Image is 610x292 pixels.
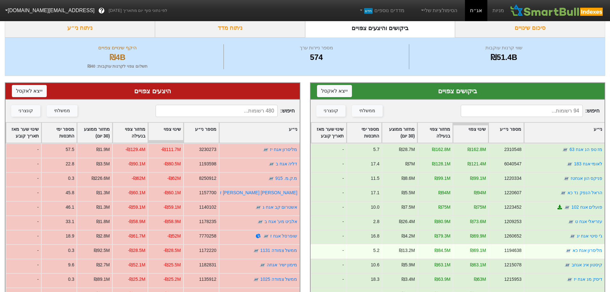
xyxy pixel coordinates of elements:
[569,147,602,152] a: מז טפ הנ אגח 63
[411,44,597,52] div: שווי קרנות עוקבות
[435,233,451,239] div: ₪79.3M
[96,233,110,239] div: ₪2.8M
[370,161,379,167] div: 17.4
[225,44,408,52] div: מספר ניירות ערך
[566,276,573,283] img: tase link
[164,204,181,211] div: -₪59.1M
[370,175,379,182] div: 11.5
[260,277,297,282] a: ממשל צמודה 1025
[68,247,74,254] div: 0.3
[470,175,486,182] div: ₪99.1M
[66,146,74,153] div: 57.5
[474,189,486,196] div: ₪94M
[461,105,599,117] span: חיפוש :
[268,161,275,167] img: tase link
[257,219,264,225] img: tase link
[128,233,145,239] div: -₪61.7M
[96,262,110,268] div: ₪2.7M
[96,218,110,225] div: ₪1.8M
[259,262,266,268] img: tase link
[566,161,573,167] img: tase link
[267,262,297,267] a: מימון ישיר אגחה
[66,218,74,225] div: 33.1
[68,262,74,268] div: 9.6
[164,189,181,196] div: -₪60.1M
[96,204,110,211] div: ₪1.3M
[225,52,408,63] div: 574
[66,189,74,196] div: 45.8
[42,123,77,143] div: Toggle SortBy
[199,161,216,167] div: 1193598
[455,19,605,38] div: סיכום שינויים
[570,176,602,181] a: פניקס הון אגחטז
[161,146,181,153] div: -₪111.7M
[164,218,181,225] div: -₪58.9M
[370,262,379,268] div: 10.6
[311,215,346,230] div: -
[311,244,346,259] div: -
[128,276,145,283] div: -₪25.2M
[401,189,415,196] div: ₪5.5M
[5,143,41,158] div: -
[571,262,602,267] a: קיסטון אינ אגחב
[199,276,216,283] div: 1135912
[564,262,570,268] img: tase link
[68,276,74,283] div: 0.3
[128,204,145,211] div: -₪59.1M
[470,262,486,268] div: ₪63.1M
[373,247,379,254] div: 5.2
[571,204,602,210] a: פועלים אגח 102
[317,86,598,96] div: ביקושים צפויים
[311,201,346,215] div: -
[128,218,145,225] div: -₪58.9M
[6,123,41,143] div: Toggle SortBy
[504,276,521,283] div: 1215953
[311,172,346,187] div: -
[19,107,33,114] div: קונצרני
[94,247,110,254] div: ₪92.5M
[417,4,460,17] a: הסימולציות שלי
[399,146,415,153] div: ₪28.7M
[435,276,451,283] div: ₪63.9M
[435,262,451,268] div: ₪63.1M
[255,204,262,211] img: tase link
[470,247,486,254] div: ₪69.1M
[574,161,602,166] a: לאומי אגח 183
[311,230,346,244] div: -
[92,175,110,182] div: ₪226.6M
[264,219,297,224] a: אלביט מע' אגח ב
[370,204,379,211] div: 10.0
[109,7,167,14] span: לפי נתוני סוף יום מתאריך [DATE]
[305,19,455,38] div: ביקושים והיצעים צפויים
[567,219,574,225] img: tase link
[13,44,222,52] div: היקף שינויים צפויים
[489,123,524,143] div: Toggle SortBy
[96,161,110,167] div: ₪3.5M
[275,176,297,181] a: מ.ק.מ. 915
[569,233,576,239] img: tase link
[5,244,41,259] div: -
[562,146,568,153] img: tase link
[567,190,602,195] a: הראל הנפק נד כא
[504,247,521,254] div: 1194638
[373,218,379,225] div: 2.8
[148,123,183,143] div: Toggle SortBy
[155,19,305,38] div: ניתוח מדד
[432,146,450,153] div: ₪162.8M
[370,276,379,283] div: 18.3
[399,247,415,254] div: ₪13.2M
[66,204,74,211] div: 46.1
[524,123,605,143] div: Toggle SortBy
[359,107,375,114] div: ממשלתי
[263,204,297,210] a: אשטרום קב אגח ג
[94,276,110,283] div: ₪89.1M
[128,262,145,268] div: -₪52.1M
[5,215,41,230] div: -
[5,172,41,187] div: -
[504,262,521,268] div: 1215078
[126,146,145,153] div: -₪129.4M
[128,189,145,196] div: -₪60.1M
[54,107,70,114] div: ממשלתי
[12,86,293,96] div: היצעים צפויים
[364,8,373,14] span: חדש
